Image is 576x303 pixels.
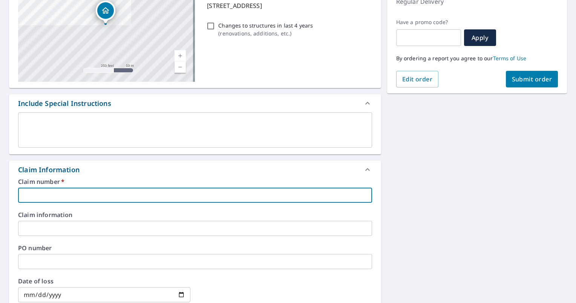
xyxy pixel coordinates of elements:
[402,75,433,83] span: Edit order
[464,29,496,46] button: Apply
[18,212,372,218] label: Claim information
[506,71,558,87] button: Submit order
[218,29,313,37] p: ( renovations, additions, etc. )
[470,34,490,42] span: Apply
[396,71,439,87] button: Edit order
[18,245,372,251] label: PO number
[9,161,381,179] div: Claim Information
[175,61,186,73] a: Current Level 17, Zoom Out
[18,165,80,175] div: Claim Information
[396,19,461,26] label: Have a promo code?
[18,179,372,185] label: Claim number
[218,21,313,29] p: Changes to structures in last 4 years
[512,75,552,83] span: Submit order
[175,50,186,61] a: Current Level 17, Zoom In
[207,1,369,10] p: [STREET_ADDRESS]
[18,278,190,284] label: Date of loss
[18,98,111,109] div: Include Special Instructions
[9,94,381,112] div: Include Special Instructions
[96,1,115,24] div: Dropped pin, building 1, Residential property, 1405 Micheles Way La Vergne, TN 37086
[396,55,558,62] p: By ordering a report you agree to our
[493,55,527,62] a: Terms of Use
